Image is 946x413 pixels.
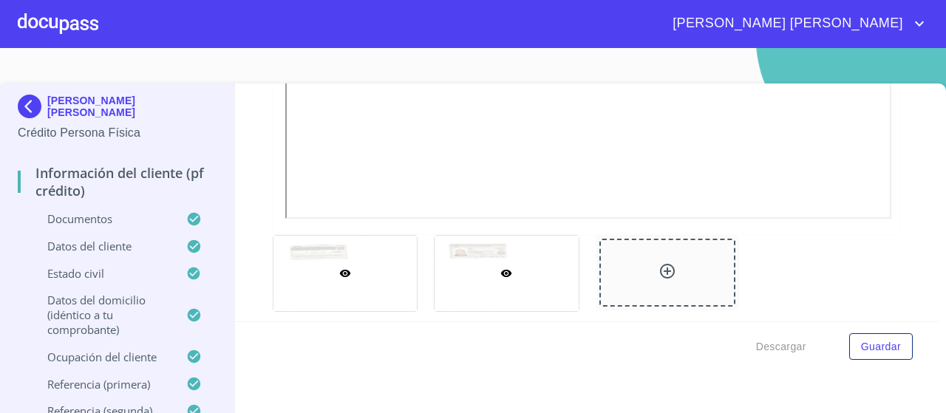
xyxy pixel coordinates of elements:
p: Identificación Oficial [273,312,417,335]
p: Ocupación del Cliente [18,349,186,364]
p: Estado Civil [18,266,186,281]
button: account of current user [661,12,928,35]
p: Crédito Persona Física [18,124,217,142]
p: Identificación Oficial [434,312,578,335]
p: Datos del domicilio (idéntico a tu comprobante) [18,293,186,337]
button: Guardar [849,333,913,361]
span: Guardar [861,338,901,356]
span: [PERSON_NAME] [PERSON_NAME] [661,12,911,35]
p: Datos del cliente [18,239,186,253]
p: [PERSON_NAME] [PERSON_NAME] [47,95,217,118]
p: Referencia (primera) [18,377,186,392]
div: [PERSON_NAME] [PERSON_NAME] [18,95,217,124]
button: Descargar [750,333,812,361]
p: Información del cliente (PF crédito) [18,164,217,199]
img: Docupass spot blue [18,95,47,118]
span: Descargar [756,338,806,356]
p: Documentos [18,211,186,226]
